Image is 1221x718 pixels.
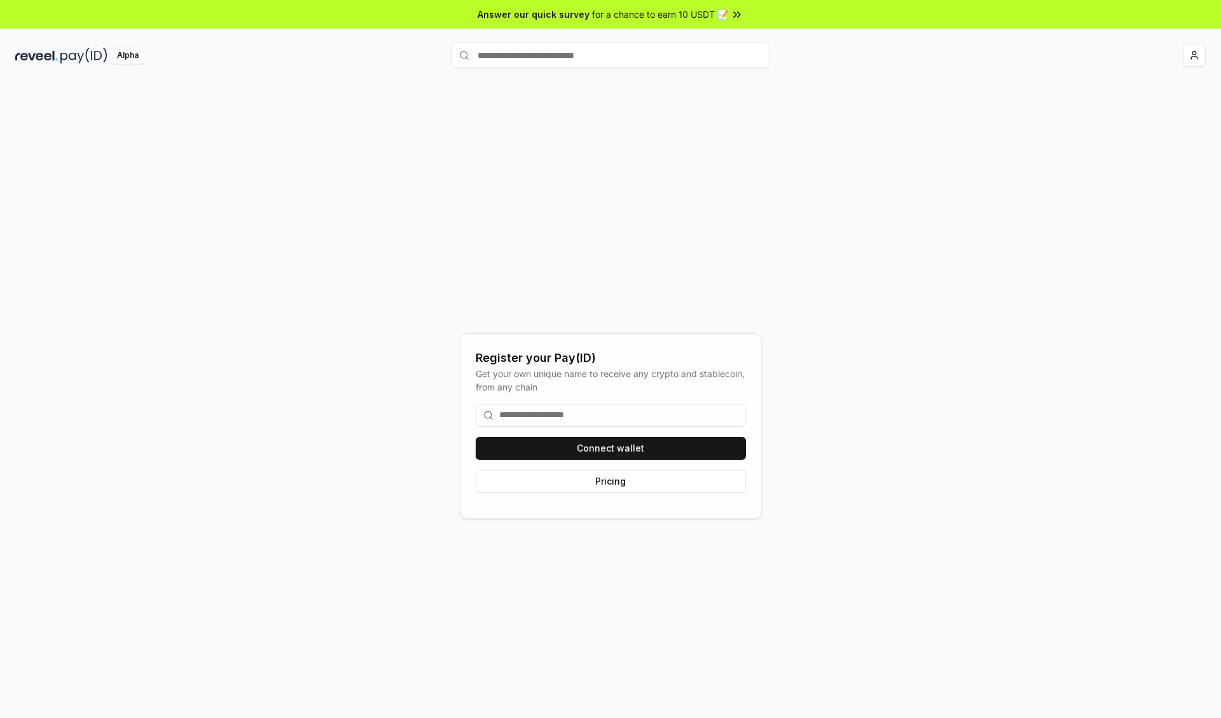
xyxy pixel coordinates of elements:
img: reveel_dark [15,48,58,64]
button: Pricing [476,470,746,493]
div: Get your own unique name to receive any crypto and stablecoin, from any chain [476,367,746,394]
span: for a chance to earn 10 USDT 📝 [592,8,728,21]
span: Answer our quick survey [478,8,590,21]
div: Register your Pay(ID) [476,349,746,367]
button: Connect wallet [476,437,746,460]
img: pay_id [60,48,107,64]
div: Alpha [110,48,146,64]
